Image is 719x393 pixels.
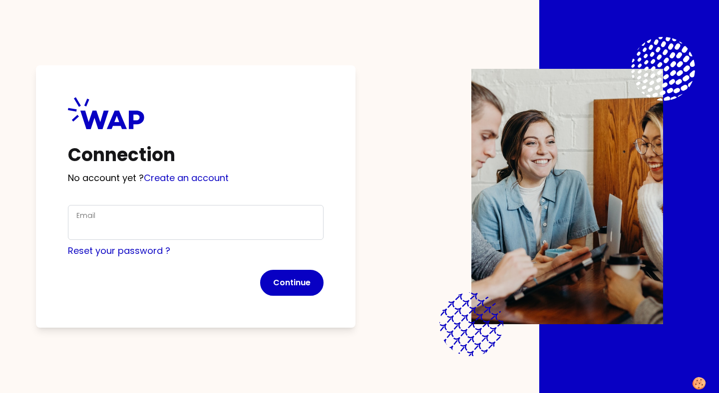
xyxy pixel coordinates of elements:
[68,244,170,257] a: Reset your password ?
[68,171,324,185] p: No account yet ?
[76,210,95,220] label: Email
[260,270,324,296] button: Continue
[68,145,324,165] h1: Connection
[144,172,229,184] a: Create an account
[471,69,663,324] img: Description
